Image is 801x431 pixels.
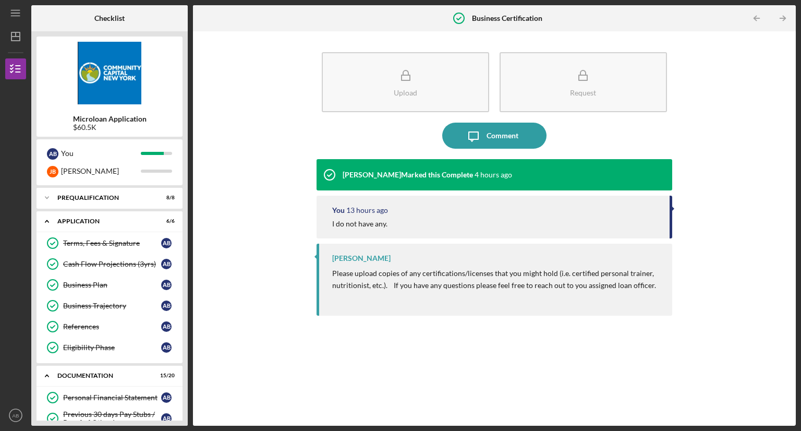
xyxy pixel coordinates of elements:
div: Prequalification [57,195,149,201]
a: Cash Flow Projections (3yrs)AB [42,254,177,274]
div: [PERSON_NAME] [332,254,391,262]
div: [PERSON_NAME] Marked this Complete [343,171,473,179]
b: Microloan Application [73,115,147,123]
div: Business Trajectory [63,302,161,310]
div: You [61,145,141,162]
div: A B [161,413,172,424]
a: Personal Financial StatementAB [42,387,177,408]
div: You [332,206,345,214]
a: Business PlanAB [42,274,177,295]
div: Documentation [57,373,149,379]
text: AB [13,413,19,418]
div: A B [161,280,172,290]
button: Request [500,52,667,112]
div: Cash Flow Projections (3yrs) [63,260,161,268]
div: A B [161,321,172,332]
div: Terms, Fees & Signature [63,239,161,247]
time: 2025-08-18 20:01 [475,171,512,179]
div: References [63,322,161,331]
div: A B [161,342,172,353]
b: Checklist [94,14,125,22]
button: Upload [322,52,489,112]
div: A B [161,301,172,311]
time: 2025-08-18 11:43 [346,206,388,214]
button: Comment [442,123,547,149]
div: Business Plan [63,281,161,289]
div: 6 / 6 [156,218,175,224]
a: Business TrajectoryAB [42,295,177,316]
div: A B [47,148,58,160]
div: A B [161,392,172,403]
div: $60.5K [73,123,147,131]
div: Application [57,218,149,224]
div: Request [570,89,596,97]
a: Terms, Fees & SignatureAB [42,233,177,254]
a: Eligibility PhaseAB [42,337,177,358]
b: Business Certification [472,14,542,22]
div: Personal Financial Statement [63,393,161,402]
a: Previous 30 days Pay Stubs / Proof of Other IncomeAB [42,408,177,429]
p: Please upload copies of any certifications/licenses that you might hold (i.e. certified personal ... [332,268,662,291]
div: [PERSON_NAME] [61,162,141,180]
div: A B [161,238,172,248]
img: Product logo [37,42,183,104]
a: ReferencesAB [42,316,177,337]
div: A B [161,259,172,269]
div: Comment [487,123,518,149]
div: I do not have any. [332,220,387,228]
div: 15 / 20 [156,373,175,379]
div: Upload [394,89,417,97]
div: J B [47,166,58,177]
div: 8 / 8 [156,195,175,201]
div: Previous 30 days Pay Stubs / Proof of Other Income [63,410,161,427]
div: Eligibility Phase [63,343,161,352]
button: AB [5,405,26,426]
